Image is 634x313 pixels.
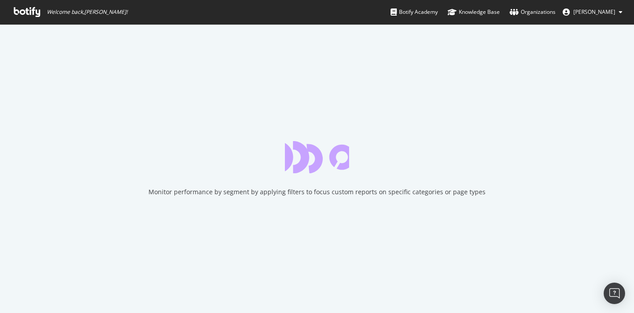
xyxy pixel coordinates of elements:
[510,8,556,17] div: Organizations
[285,141,349,173] div: animation
[573,8,615,16] span: Jean-Baptiste Picot
[148,188,486,196] div: Monitor performance by segment by applying filters to focus custom reports on specific categories...
[556,5,630,19] button: [PERSON_NAME]
[448,8,500,17] div: Knowledge Base
[391,8,438,17] div: Botify Academy
[47,8,128,16] span: Welcome back, [PERSON_NAME] !
[604,283,625,304] div: Open Intercom Messenger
